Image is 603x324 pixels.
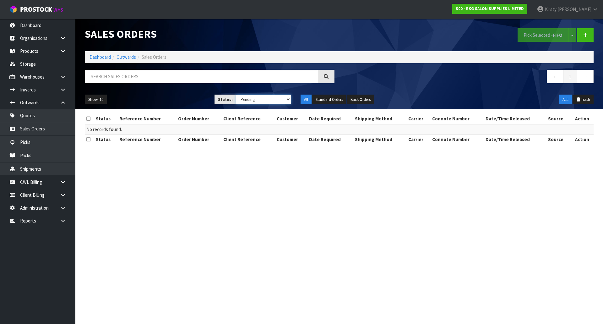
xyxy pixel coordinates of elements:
[94,135,118,145] th: Status
[301,95,312,105] button: All
[222,135,275,145] th: Client Reference
[85,28,334,40] h1: Sales Orders
[553,32,562,38] strong: FIFO
[456,6,524,11] strong: S00 - RKG SALON SUPPLIES LIMITED
[142,54,166,60] span: Sales Orders
[307,135,353,145] th: Date Required
[353,114,407,124] th: Shipping Method
[85,124,594,135] td: No records found.
[20,5,52,14] span: ProStock
[407,114,431,124] th: Carrier
[90,54,111,60] a: Dashboard
[9,5,17,13] img: cube-alt.png
[85,95,107,105] button: Show: 10
[307,114,353,124] th: Date Required
[94,114,118,124] th: Status
[518,28,568,42] button: Pick Selected -FIFO
[275,114,307,124] th: Customer
[571,135,594,145] th: Action
[118,114,177,124] th: Reference Number
[347,95,374,105] button: Back Orders
[563,70,577,83] a: 1
[53,7,63,13] small: WMS
[547,70,563,83] a: ←
[177,135,222,145] th: Order Number
[407,135,431,145] th: Carrier
[577,70,594,83] a: →
[484,114,546,124] th: Date/Time Released
[218,97,233,102] strong: Status:
[431,135,484,145] th: Connote Number
[573,95,594,105] button: Trash
[222,114,275,124] th: Client Reference
[546,135,571,145] th: Source
[452,4,527,14] a: S00 - RKG SALON SUPPLIES LIMITED
[118,135,177,145] th: Reference Number
[117,54,136,60] a: Outwards
[557,6,591,12] span: [PERSON_NAME]
[484,135,546,145] th: Date/Time Released
[546,114,571,124] th: Source
[431,114,484,124] th: Connote Number
[559,95,572,105] button: ALL
[545,6,557,12] span: Kirsty
[275,135,307,145] th: Customer
[571,114,594,124] th: Action
[85,70,318,83] input: Search sales orders
[177,114,222,124] th: Order Number
[312,95,346,105] button: Standard Orders
[344,70,594,85] nav: Page navigation
[353,135,407,145] th: Shipping Method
